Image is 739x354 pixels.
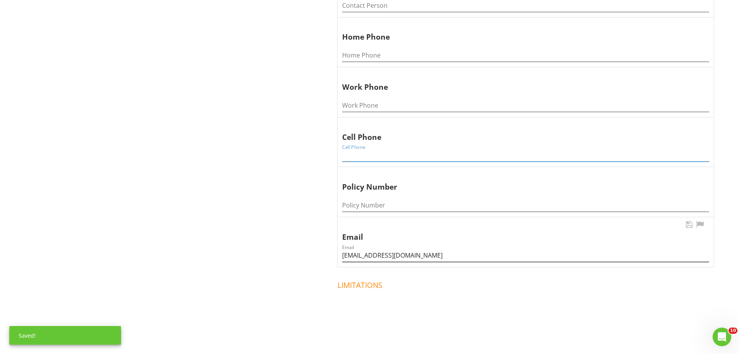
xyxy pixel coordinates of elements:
[342,120,691,143] div: Cell Phone
[342,21,691,43] div: Home Phone
[342,49,709,62] input: Home Phone
[729,328,737,334] span: 10
[342,149,709,162] input: Cell Phone
[342,220,691,243] div: Email
[9,326,121,345] div: Saved!
[337,277,717,290] h4: Limitations
[342,99,709,112] input: Work Phone
[342,70,691,93] div: Work Phone
[342,249,709,262] input: Email
[342,199,709,212] input: Policy Number
[342,170,691,193] div: Policy Number
[713,328,731,346] iframe: Intercom live chat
